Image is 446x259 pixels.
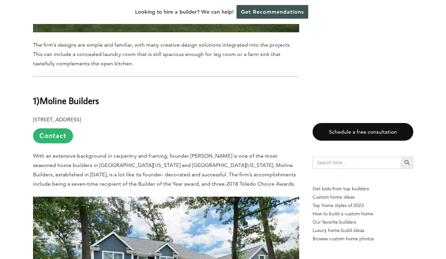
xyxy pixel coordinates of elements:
[33,42,291,67] span: The firm’s designs are simple and familiar, with many creative design solutions integrated into t...
[313,201,413,210] a: Top home styles of 2023
[33,95,36,106] b: 1
[404,159,411,166] svg: Search
[313,123,413,141] a: Schedule a free consultation
[33,153,296,187] span: With an extensive background in carpentry and framing, founder [PERSON_NAME] is one of the most s...
[313,157,401,169] input: Search here...
[40,95,99,106] b: Moline Builders
[313,235,413,243] a: Browse custom home photos
[313,193,413,201] a: Custom home ideas
[313,185,413,193] p: Get bids from top builders
[237,5,308,19] a: Get Recommendations
[33,128,73,143] a: Contact
[313,226,413,235] a: Luxury home build ideas
[36,95,40,106] b: )
[33,115,299,143] p: [STREET_ADDRESS]
[318,211,438,251] iframe: Drift Widget Chat Controller
[313,218,413,226] a: Our favorite builders
[313,210,413,218] a: How to build a custom home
